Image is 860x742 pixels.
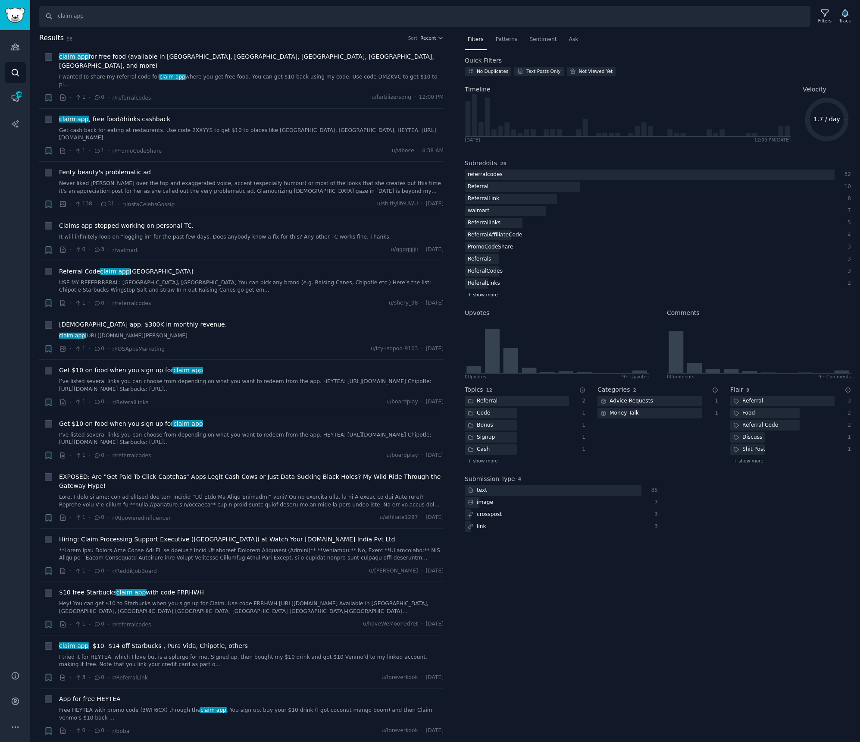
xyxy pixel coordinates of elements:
[107,673,109,682] span: ·
[88,299,90,308] span: ·
[59,654,444,669] a: I tried it for HEYTEA, which I love but is a splurge for me. Signed up, then bought my $10 drink ...
[107,245,109,255] span: ·
[363,620,418,628] span: u/haveWeMoonedYet
[426,398,444,406] span: [DATE]
[75,398,85,406] span: 1
[59,127,444,142] a: Get cash back for eating at restaurants. Use code 2XXYYS to get $10 to places like [GEOGRAPHIC_DA...
[88,398,90,407] span: ·
[39,6,810,27] input: Search Keyword
[70,451,72,460] span: ·
[386,398,418,406] span: u/boardplay
[59,535,395,544] a: Hiring: Claim Processing Support Executive ([GEOGRAPHIC_DATA]) at Watch Your [DOMAIN_NAME] India ...
[75,514,85,522] span: 1
[844,171,851,179] div: 32
[70,344,72,353] span: ·
[75,94,85,101] span: 1
[58,333,85,339] span: claim app
[421,246,423,254] span: ·
[730,408,758,419] div: Food
[465,56,502,65] h2: Quick Filters
[844,219,851,227] div: 5
[465,396,500,407] div: Referral
[465,509,505,520] div: crosspost
[59,279,444,294] a: USE MY REFERRRRRAL: [GEOGRAPHIC_DATA], [GEOGRAPHIC_DATA] You can pick any brand (e.g. Raising Can...
[730,432,765,443] div: Discuss
[421,200,423,208] span: ·
[107,620,109,629] span: ·
[421,345,423,353] span: ·
[468,458,498,464] span: + show more
[59,641,248,651] span: - $10- $14 off Starbucks , Pura Vida, Chipotle, others
[70,299,72,308] span: ·
[59,221,194,230] span: Claims app stopped working on personal TC.
[94,514,104,522] span: 0
[112,300,151,306] span: r/referralcodes
[107,726,109,736] span: ·
[15,91,23,97] span: 309
[107,93,109,102] span: ·
[465,408,493,419] div: Code
[59,267,193,276] span: Referral Code [GEOGRAPHIC_DATA]
[369,567,418,575] span: u/[PERSON_NAME]
[59,472,444,490] span: EXPOSED: Are "Get Paid To Click Captchas" Apps Legit Cash Cows or Just Data-Sucking Black Holes? ...
[371,345,418,353] span: u/Icy-Isopod-9103
[465,159,497,168] h2: Subreddits
[597,385,630,394] h2: Categories
[116,589,147,596] span: claim app
[465,206,492,217] div: walmart
[426,514,444,522] span: [DATE]
[465,444,493,455] div: Cash
[622,374,649,380] div: 9+ Upvotes
[477,68,508,74] div: No Duplicates
[75,200,92,208] span: 138
[59,419,203,428] span: Get $10 on food when you sign up for
[59,366,203,375] span: Get $10 on food when you sign up for
[426,299,444,307] span: [DATE]
[803,85,826,94] span: Velocity
[465,194,502,204] div: ReferralLink
[650,499,658,506] div: 7
[88,513,90,522] span: ·
[94,246,104,254] span: 3
[500,161,507,166] span: 28
[172,367,203,374] span: claim app
[711,397,719,405] div: 1
[70,93,72,102] span: ·
[650,487,658,494] div: 85
[382,727,418,735] span: u/foreverkook
[88,566,90,575] span: ·
[70,245,72,255] span: ·
[59,52,444,70] a: claim appfor free food (available in [GEOGRAPHIC_DATA], [GEOGRAPHIC_DATA], [GEOGRAPHIC_DATA], [GE...
[650,523,658,531] div: 3
[465,137,480,143] div: [DATE]
[754,137,791,143] div: 12:00 PM [DATE]
[88,146,90,155] span: ·
[59,431,444,446] a: I’ve listed several links you can choose from depending on what you want to redeem from the app. ...
[5,88,26,109] a: 309
[421,567,423,575] span: ·
[465,420,496,431] div: Bonus
[465,475,515,484] h2: Submission Type
[59,52,444,70] span: for free food (available in [GEOGRAPHIC_DATA], [GEOGRAPHIC_DATA], [GEOGRAPHIC_DATA], [GEOGRAPHIC_...
[426,345,444,353] span: [DATE]
[112,453,151,459] span: r/referralcodes
[844,183,851,191] div: 10
[382,674,418,682] span: u/foreverkook
[88,451,90,460] span: ·
[465,242,516,253] div: PromoCodeShare
[112,148,162,154] span: r/PromoCodeShare
[75,246,85,254] span: 0
[94,620,104,628] span: 0
[465,230,525,241] div: ReferralAffiliateCode
[746,387,749,393] span: 9
[59,366,203,375] a: Get $10 on food when you sign up forclaim app
[122,201,175,208] span: r/InstaCelebsGossip
[465,485,490,496] div: text
[421,398,423,406] span: ·
[421,514,423,522] span: ·
[59,707,444,722] a: Free HEYTEA with promo code (3WH6CX) through theclaim app. You sign up, buy your $10 drink (I got...
[5,8,25,23] img: GummySearch logo
[75,620,85,628] span: 1
[465,497,496,508] div: image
